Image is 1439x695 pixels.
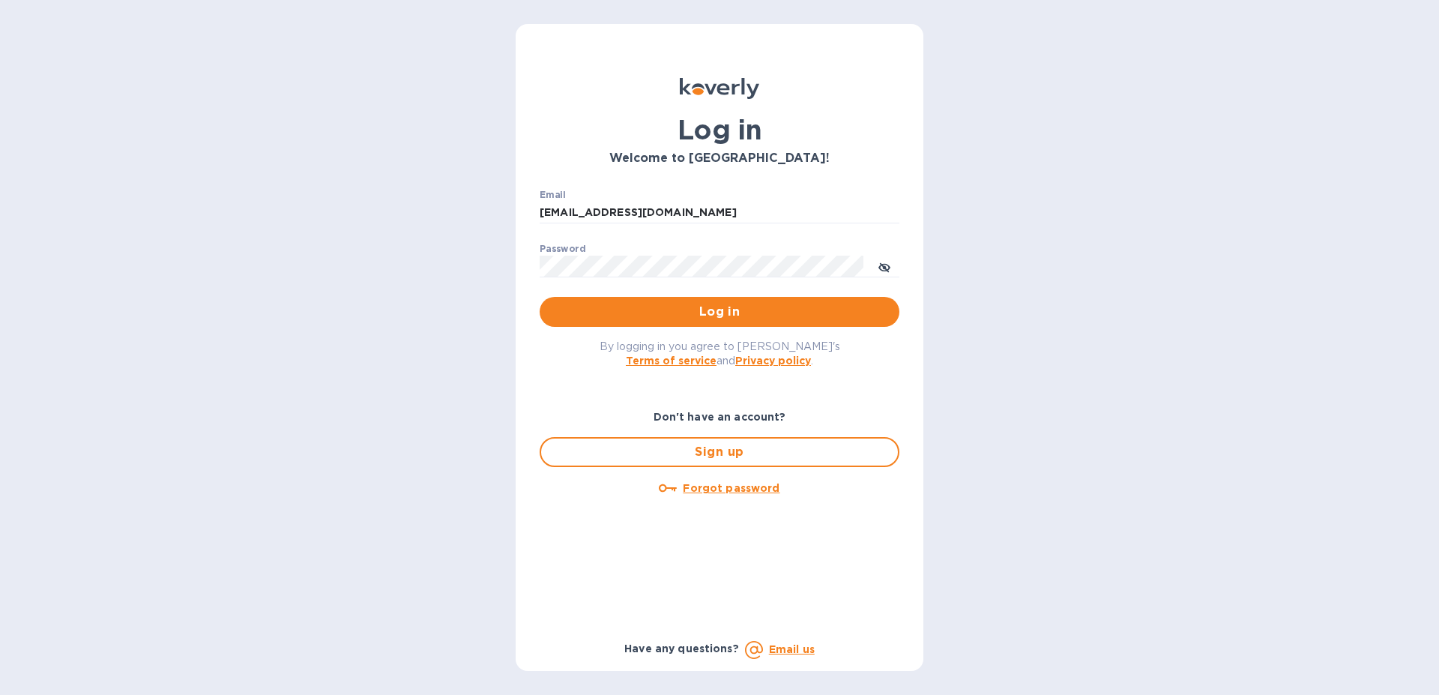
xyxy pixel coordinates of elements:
[540,297,899,327] button: Log in
[626,355,717,367] a: Terms of service
[769,643,815,655] a: Email us
[654,411,786,423] b: Don't have an account?
[683,482,779,494] u: Forgot password
[540,151,899,166] h3: Welcome to [GEOGRAPHIC_DATA]!
[540,244,585,253] label: Password
[540,114,899,145] h1: Log in
[553,443,886,461] span: Sign up
[600,340,840,367] span: By logging in you agree to [PERSON_NAME]'s and .
[540,190,566,199] label: Email
[552,303,887,321] span: Log in
[869,251,899,281] button: toggle password visibility
[680,78,759,99] img: Koverly
[540,437,899,467] button: Sign up
[735,355,811,367] a: Privacy policy
[624,643,739,655] b: Have any questions?
[540,202,899,224] input: Enter email address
